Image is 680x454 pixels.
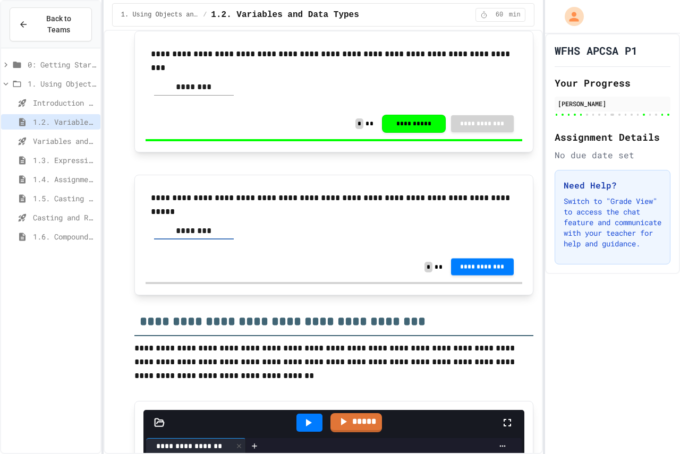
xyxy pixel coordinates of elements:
span: Variables and Data Types - Quiz [33,135,96,147]
span: min [509,11,521,19]
span: Casting and Ranges of variables - Quiz [33,212,96,223]
span: 1.6. Compound Assignment Operators [33,231,96,242]
p: Switch to "Grade View" to access the chat feature and communicate with your teacher for help and ... [564,196,661,249]
span: Back to Teams [35,13,83,36]
span: 60 [491,11,508,19]
span: 1.4. Assignment and Input [33,174,96,185]
h3: Need Help? [564,179,661,192]
span: 1.3. Expressions and Output [New] [33,155,96,166]
div: No due date set [555,149,670,161]
h1: WFHS APCSA P1 [555,43,637,58]
span: 1.2. Variables and Data Types [211,8,359,21]
span: 1.5. Casting and Ranges of Values [33,193,96,204]
span: 1. Using Objects and Methods [121,11,199,19]
h2: Assignment Details [555,130,670,144]
div: [PERSON_NAME] [558,99,667,108]
div: My Account [554,4,586,29]
span: 1.2. Variables and Data Types [33,116,96,127]
span: 1. Using Objects and Methods [28,78,96,89]
h2: Your Progress [555,75,670,90]
span: 0: Getting Started [28,59,96,70]
span: Introduction to Algorithms, Programming, and Compilers [33,97,96,108]
span: / [203,11,207,19]
button: Back to Teams [10,7,92,41]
